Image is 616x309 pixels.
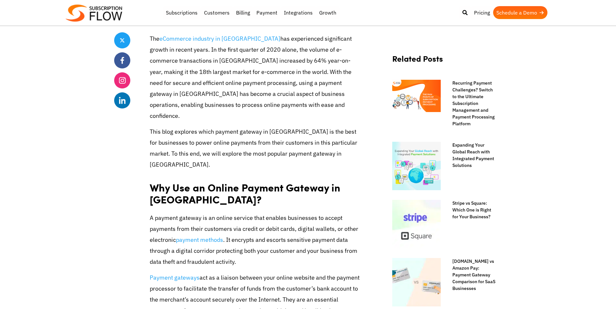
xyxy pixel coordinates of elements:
[150,33,363,122] p: The has experienced significant growth in recent years. In the first quarter of 2020 alone, the v...
[176,236,223,243] a: payment methods
[493,6,547,19] a: Schedule a Demo
[446,200,496,220] a: Stripe vs Square: Which One is Right for Your Business?
[392,80,441,112] img: pain points of subscription payment processing
[163,6,201,19] a: Subscriptions
[253,6,281,19] a: Payment
[392,258,441,306] img: Authorize.Net-vs-Amazon-Pay
[446,80,496,127] a: Recurring Payment Challenges? Switch to the Ultimate Subscription Management and Payment Processi...
[446,258,496,292] a: [DOMAIN_NAME] vs Amazon Pay: Payment Gateway Comparison for SaaS Businesses
[150,274,200,281] a: Payment gateways
[150,126,363,170] p: This blog explores which payment gateway in [GEOGRAPHIC_DATA] is the best for businesses to power...
[159,35,280,42] a: eCommerce industry in [GEOGRAPHIC_DATA]
[66,5,122,22] img: Subscriptionflow
[233,6,253,19] a: Billing
[150,212,363,268] p: A payment gateway is an online service that enables businesses to accept payments from their cust...
[281,6,316,19] a: Integrations
[392,200,441,248] img: Stripe-vs-Square-Which-One-is-Right-for-Your-Business
[316,6,340,19] a: Growth
[150,180,340,207] strong: Why Use an Online Payment Gateway in [GEOGRAPHIC_DATA]?
[201,6,233,19] a: Customers
[392,54,496,70] h2: Related Posts
[392,142,441,190] img: Integrated payment solutions
[471,6,493,19] a: Pricing
[446,142,496,169] a: Expanding Your Global Reach with Integrated Payment Solutions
